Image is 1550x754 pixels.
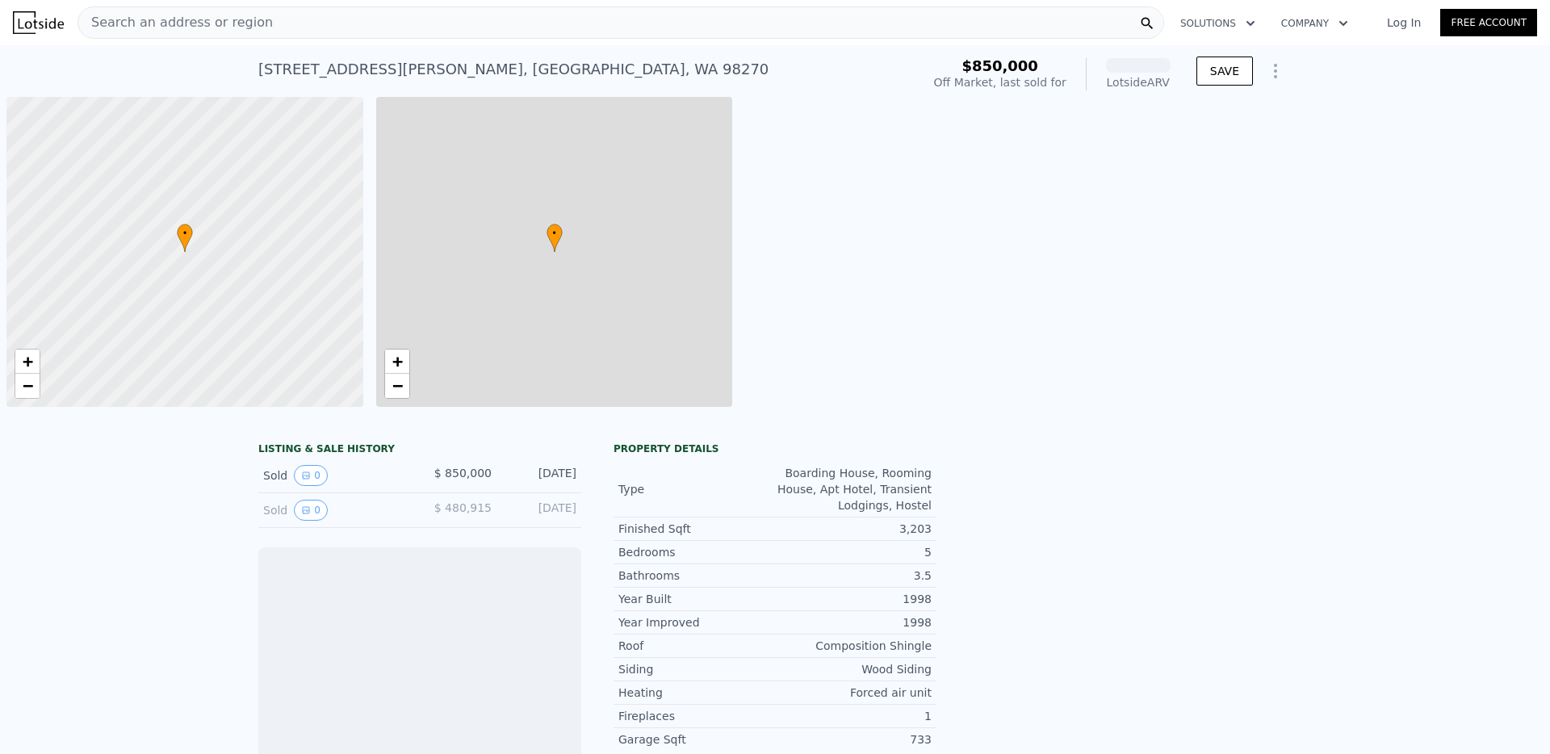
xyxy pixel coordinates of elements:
[618,685,775,701] div: Heating
[618,638,775,654] div: Roof
[1440,9,1537,36] a: Free Account
[258,58,769,81] div: [STREET_ADDRESS][PERSON_NAME] , [GEOGRAPHIC_DATA] , WA 98270
[775,661,932,677] div: Wood Siding
[505,500,576,521] div: [DATE]
[618,614,775,630] div: Year Improved
[15,374,40,398] a: Zoom out
[1196,57,1253,86] button: SAVE
[775,544,932,560] div: 5
[618,661,775,677] div: Siding
[775,521,932,537] div: 3,203
[775,685,932,701] div: Forced air unit
[775,465,932,513] div: Boarding House, Rooming House, Apt Hotel, Transient Lodgings, Hostel
[618,591,775,607] div: Year Built
[1368,15,1440,31] a: Log In
[263,500,407,521] div: Sold
[385,350,409,374] a: Zoom in
[23,375,33,396] span: −
[1268,9,1361,38] button: Company
[1259,55,1292,87] button: Show Options
[775,568,932,584] div: 3.5
[263,465,407,486] div: Sold
[618,731,775,748] div: Garage Sqft
[434,501,492,514] span: $ 480,915
[618,708,775,724] div: Fireplaces
[1167,9,1268,38] button: Solutions
[618,481,775,497] div: Type
[177,224,193,252] div: •
[392,375,402,396] span: −
[294,500,328,521] button: View historical data
[505,465,576,486] div: [DATE]
[547,224,563,252] div: •
[775,638,932,654] div: Composition Shingle
[775,591,932,607] div: 1998
[13,11,64,34] img: Lotside
[775,708,932,724] div: 1
[775,731,932,748] div: 733
[294,465,328,486] button: View historical data
[614,442,936,455] div: Property details
[961,57,1038,74] span: $850,000
[618,521,775,537] div: Finished Sqft
[775,614,932,630] div: 1998
[78,13,273,32] span: Search an address or region
[547,226,563,241] span: •
[258,442,581,459] div: LISTING & SALE HISTORY
[434,467,492,480] span: $ 850,000
[177,226,193,241] span: •
[15,350,40,374] a: Zoom in
[385,374,409,398] a: Zoom out
[934,74,1066,90] div: Off Market, last sold for
[392,351,402,371] span: +
[1106,74,1171,90] div: Lotside ARV
[618,544,775,560] div: Bedrooms
[23,351,33,371] span: +
[618,568,775,584] div: Bathrooms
